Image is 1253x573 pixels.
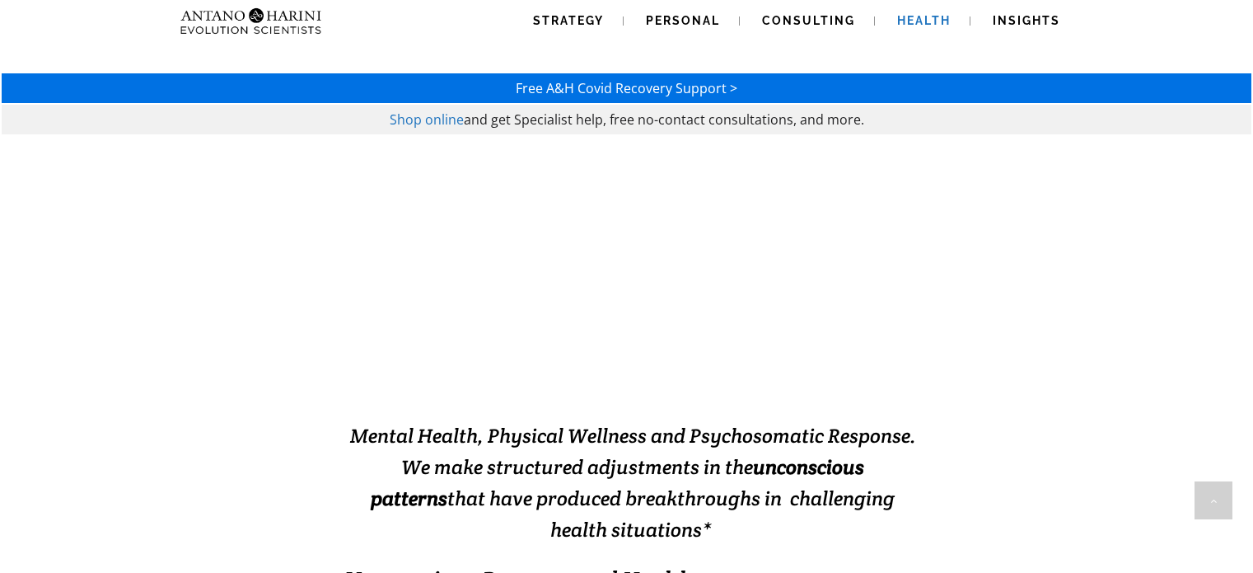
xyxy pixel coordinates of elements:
strong: patterns [371,486,447,511]
a: Shop online [390,110,464,129]
span: Mental Health, Physical Wellness and Psychosomatic Response. We make structured adjustments in th... [350,423,916,542]
span: Consulting [762,14,855,27]
span: Health [897,14,951,27]
span: and get Specialist help, free no-contact consultations, and more. [464,110,864,129]
span: Personal [646,14,720,27]
strong: unconscious [753,454,864,480]
a: Free A&H Covid Recovery Support > [516,79,737,97]
span: Strategy [533,14,604,27]
span: Solving Impossible Situations [435,304,830,386]
span: Insights [993,14,1060,27]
